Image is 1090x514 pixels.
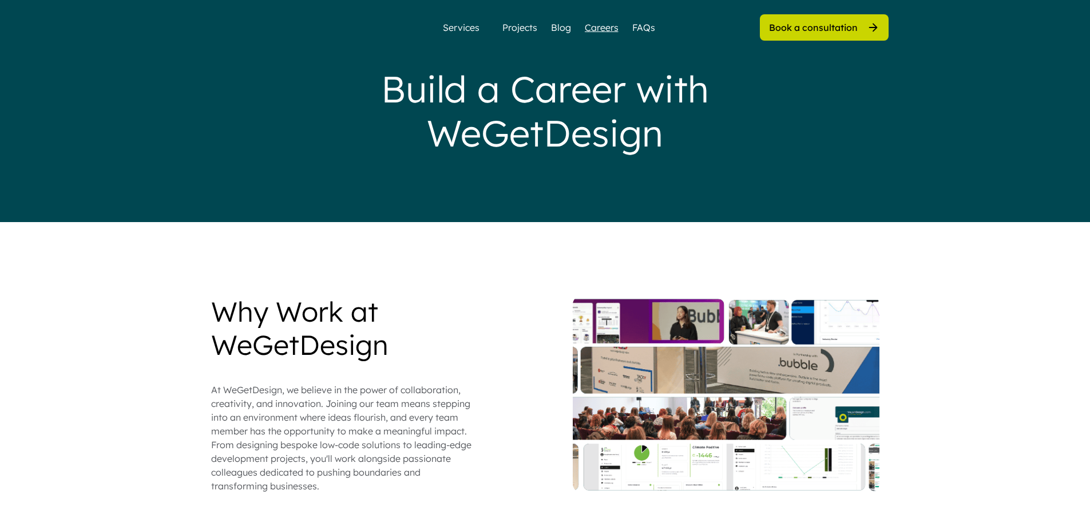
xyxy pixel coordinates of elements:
div: Services [438,23,484,32]
div: Build a Career with WeGetDesign [316,67,774,155]
div: Why Work at WeGetDesign [211,295,474,361]
a: FAQs [632,21,655,34]
a: Careers [585,21,619,34]
img: yH5BAEAAAAALAAAAAABAAEAAAIBRAA7 [202,17,330,38]
a: Blog [551,21,571,34]
div: Book a consultation [769,21,858,34]
a: Projects [502,21,537,34]
div: At WeGetDesign, we believe in the power of collaboration, creativity, and innovation. Joining our... [211,383,474,493]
